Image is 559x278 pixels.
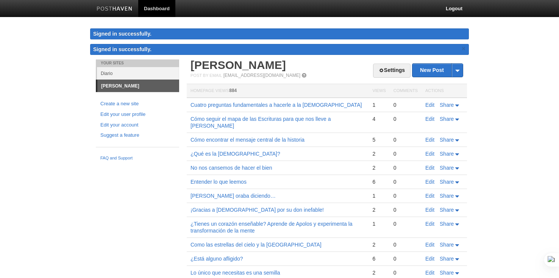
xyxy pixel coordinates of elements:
a: Edit [425,270,434,276]
a: ¿Está alguno afligido? [190,256,243,262]
th: Actions [422,84,467,98]
a: Edit [425,221,434,227]
a: Suggest a feature [100,131,175,139]
a: Cómo encontrar el mensaje central de la historia [190,137,304,143]
div: 0 [393,241,418,248]
a: ¿Qué es la [DEMOGRAPHIC_DATA]? [190,151,280,157]
a: Edit [425,256,434,262]
a: × [460,44,467,53]
div: Signed in successfully. [90,28,469,39]
span: Share [440,193,454,199]
span: Share [440,270,454,276]
a: Cómo seguir el mapa de las Escrituras para que nos lleve a [PERSON_NAME] [190,116,331,129]
div: 0 [393,178,418,185]
span: Share [440,242,454,248]
div: 0 [393,150,418,157]
th: Views [369,84,389,98]
span: Share [440,165,454,171]
div: 1 [372,220,386,227]
a: [PERSON_NAME] [97,80,179,92]
span: Share [440,116,454,122]
img: Posthaven-bar [97,6,133,12]
a: Lo único que necesitas es una semilla [190,270,280,276]
li: Your Sites [96,59,179,67]
a: ¿Tienes un corazón enseñable? Aprende de Apolos y experimenta la transformación de la mente [190,221,353,234]
div: 6 [372,255,386,262]
span: Signed in successfully. [93,46,151,52]
a: Cuatro preguntas fundamentales a hacerle a la [DEMOGRAPHIC_DATA] [190,102,362,108]
a: Edit [425,137,434,143]
span: Share [440,256,454,262]
div: 2 [372,241,386,248]
div: 0 [393,192,418,199]
span: Share [440,102,454,108]
a: Entender lo que leemos [190,179,247,185]
a: New Post [412,64,463,77]
div: 0 [393,136,418,143]
a: Edit [425,179,434,185]
span: Share [440,221,454,227]
a: Settings [373,64,411,78]
a: Edit your account [100,121,175,129]
div: 1 [372,192,386,199]
a: Edit [425,102,434,108]
div: 2 [372,150,386,157]
a: ¡Gracias a [DEMOGRAPHIC_DATA] por su don inefable! [190,207,324,213]
a: [EMAIL_ADDRESS][DOMAIN_NAME] [223,73,300,78]
div: 0 [393,255,418,262]
div: 0 [393,102,418,108]
div: 2 [372,164,386,171]
div: 1 [372,102,386,108]
a: Edit [425,193,434,199]
span: Share [440,137,454,143]
a: Create a new site [100,100,175,108]
a: Edit [425,165,434,171]
a: Edit [425,116,434,122]
a: [PERSON_NAME] [190,59,286,71]
div: 0 [393,116,418,122]
span: Share [440,207,454,213]
th: Comments [390,84,422,98]
a: Edit your user profile [100,111,175,119]
div: 0 [393,164,418,171]
th: Homepage Views [187,84,369,98]
div: 4 [372,116,386,122]
span: Post by Email [190,73,222,78]
span: Share [440,179,454,185]
div: 2 [372,269,386,276]
div: 5 [372,136,386,143]
span: 884 [229,88,237,93]
a: Como las estrellas del cielo y la [GEOGRAPHIC_DATA] [190,242,322,248]
span: Share [440,151,454,157]
a: Edit [425,151,434,157]
a: Edit [425,242,434,248]
a: Edit [425,207,434,213]
div: 0 [393,220,418,227]
a: Diario [97,67,179,80]
a: [PERSON_NAME] oraba diciendo… [190,193,276,199]
div: 2 [372,206,386,213]
div: 0 [393,206,418,213]
div: 0 [393,269,418,276]
a: No nos cansemos de hacer el bien [190,165,272,171]
div: 6 [372,178,386,185]
a: FAQ and Support [100,155,175,162]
